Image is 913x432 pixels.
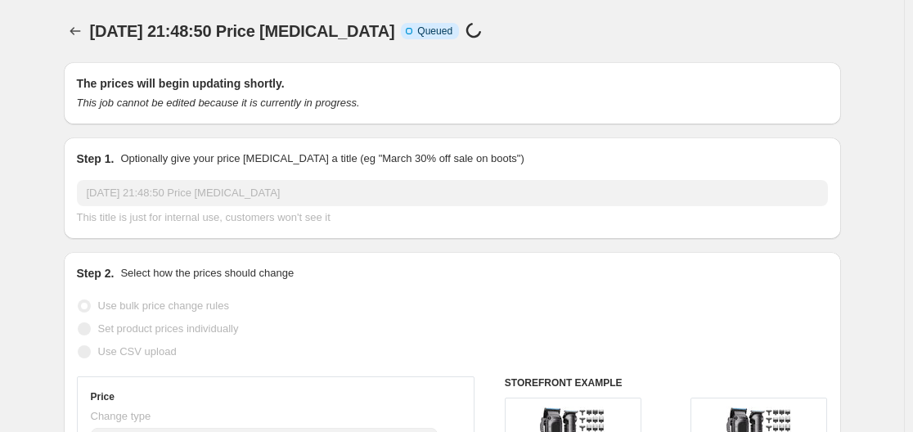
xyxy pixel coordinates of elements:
h6: STOREFRONT EXAMPLE [505,376,828,389]
button: Price change jobs [64,20,87,43]
span: Use bulk price change rules [98,299,229,312]
span: [DATE] 21:48:50 Price [MEDICAL_DATA] [90,22,395,40]
h2: Step 1. [77,151,115,167]
span: This title is just for internal use, customers won't see it [77,211,331,223]
h2: Step 2. [77,265,115,281]
h2: The prices will begin updating shortly. [77,75,828,92]
i: This job cannot be edited because it is currently in progress. [77,97,360,109]
span: Use CSV upload [98,345,177,358]
span: Change type [91,410,151,422]
p: Select how the prices should change [120,265,294,281]
input: 30% off holiday sale [77,180,828,206]
p: Optionally give your price [MEDICAL_DATA] a title (eg "March 30% off sale on boots") [120,151,524,167]
span: Set product prices individually [98,322,239,335]
h3: Price [91,390,115,403]
span: Queued [417,25,452,38]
